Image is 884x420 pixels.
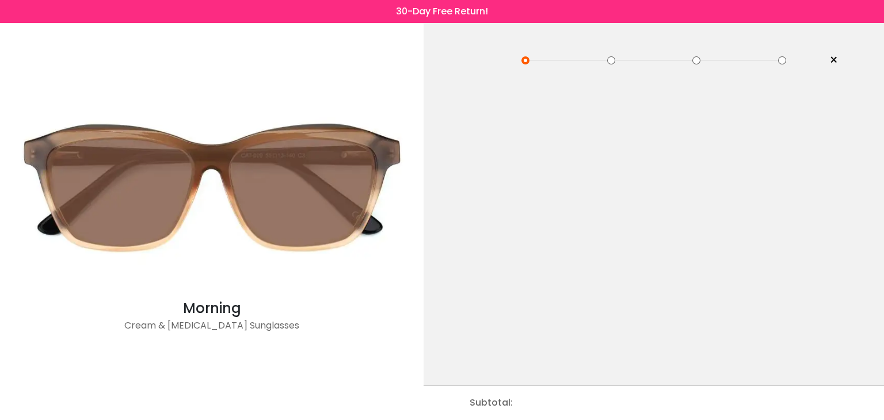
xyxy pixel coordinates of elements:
[470,386,519,419] div: Subtotal:
[821,52,838,69] a: ×
[6,319,418,342] div: Cream & [MEDICAL_DATA] Sunglasses
[6,92,418,298] img: Cream Morning - Acetate Sunglasses
[6,298,418,319] div: Morning
[829,52,838,69] span: ×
